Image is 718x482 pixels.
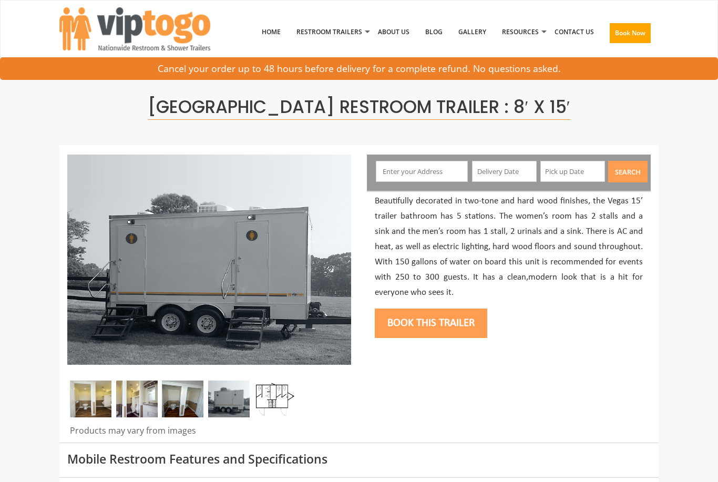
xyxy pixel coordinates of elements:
[547,5,602,59] a: Contact Us
[472,161,537,182] input: Delivery Date
[162,381,203,417] img: With modern design and privacy the women’s side is comfortable and clean.
[254,5,289,59] a: Home
[148,95,570,120] span: [GEOGRAPHIC_DATA] Restroom Trailer : 8′ x 15′
[67,425,351,443] div: Products may vary from images
[67,155,351,365] img: Full view of five station restroom trailer with two separate doors for men and women
[540,161,605,182] input: Pick up Date
[494,5,547,59] a: Resources
[375,309,487,338] button: Book this trailer
[676,440,718,482] button: Live Chat
[602,5,659,66] a: Book Now
[289,5,370,59] a: Restroom Trailers
[610,23,651,43] button: Book Now
[450,5,494,59] a: Gallery
[375,194,643,300] p: Beautifully decorated in two-tone and hard wood finishes, the Vegas 15’ trailer bathroom has 5 st...
[208,381,250,417] img: Full view of five station restroom trailer with two separate doors for men and women
[254,381,295,417] img: Floor Plan of 5 station restroom with sink and toilet
[608,161,648,182] button: Search
[116,381,158,417] img: Vages 5 station 02
[67,453,651,466] h3: Mobile Restroom Features and Specifications
[70,381,111,417] img: Vages 5 station 03
[417,5,450,59] a: Blog
[370,5,417,59] a: About Us
[59,7,210,50] img: VIPTOGO
[376,161,468,182] input: Enter your Address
